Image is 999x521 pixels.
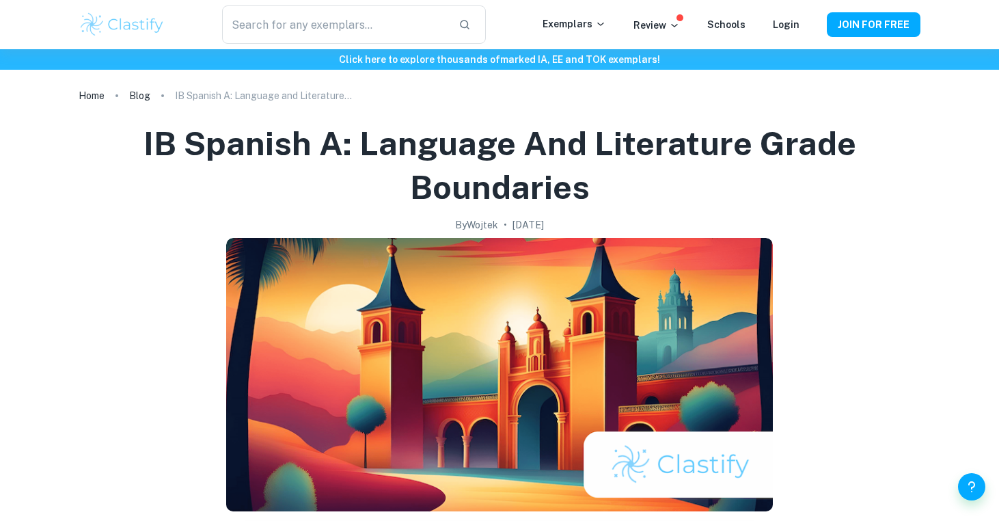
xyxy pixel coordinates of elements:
p: Review [633,18,680,33]
p: Exemplars [543,16,606,31]
a: Schools [707,19,745,30]
img: Clastify logo [79,11,165,38]
a: Home [79,86,105,105]
button: JOIN FOR FREE [827,12,920,37]
h2: By Wojtek [455,217,498,232]
p: IB Spanish A: Language and Literature Grade Boundaries [175,88,353,103]
h2: [DATE] [512,217,544,232]
h1: IB Spanish A: Language and Literature Grade Boundaries [95,122,904,209]
p: • [504,217,507,232]
input: Search for any exemplars... [222,5,448,44]
h6: Click here to explore thousands of marked IA, EE and TOK exemplars ! [3,52,996,67]
a: Login [773,19,799,30]
a: Blog [129,86,150,105]
button: Help and Feedback [958,473,985,500]
img: IB Spanish A: Language and Literature Grade Boundaries cover image [226,238,773,511]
